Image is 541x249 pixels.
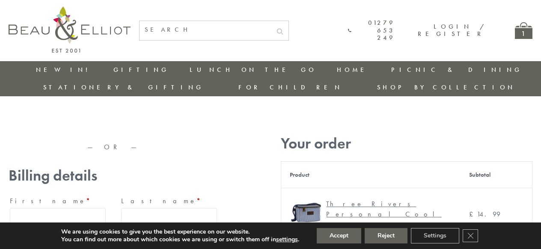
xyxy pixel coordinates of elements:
bdi: 14.99 [469,210,500,219]
a: Stationery & Gifting [43,83,204,92]
a: Lunch On The Go [190,65,316,74]
p: We are using cookies to give you the best experience on our website. [61,228,299,236]
img: logo [9,6,131,53]
a: Home [337,65,371,74]
a: Gifting [113,65,169,74]
button: settings [276,236,298,243]
label: First name [10,194,106,208]
th: Subtotal [461,161,532,188]
label: Last name [121,194,217,208]
th: Product [281,161,461,188]
a: Picnic & Dining [391,65,522,74]
a: Three Rivers Personal Cool Bag 4L Three Rivers Personal Cool Bag 4L× 1 [290,197,452,232]
a: New in! [36,65,93,74]
p: — OR — [9,143,218,151]
a: Shop by collection [377,83,515,92]
button: Reject [365,228,407,243]
p: You can find out more about which cookies we are using or switch them off in . [61,236,299,243]
span: £ [469,210,477,219]
button: Settings [411,228,459,243]
div: Three Rivers Personal Cool Bag 4L [326,199,445,230]
a: For Children [238,83,342,92]
strong: × 1 [377,220,386,229]
h3: Billing details [9,167,218,184]
a: 01279 653 249 [348,19,395,41]
input: SEARCH [140,21,271,39]
img: Three Rivers Personal Cool Bag 4L [290,197,322,229]
a: 1 [515,22,532,39]
button: Accept [317,228,361,243]
h3: Your order [281,135,532,152]
button: Close GDPR Cookie Banner [463,229,478,242]
a: Login / Register [418,22,485,38]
